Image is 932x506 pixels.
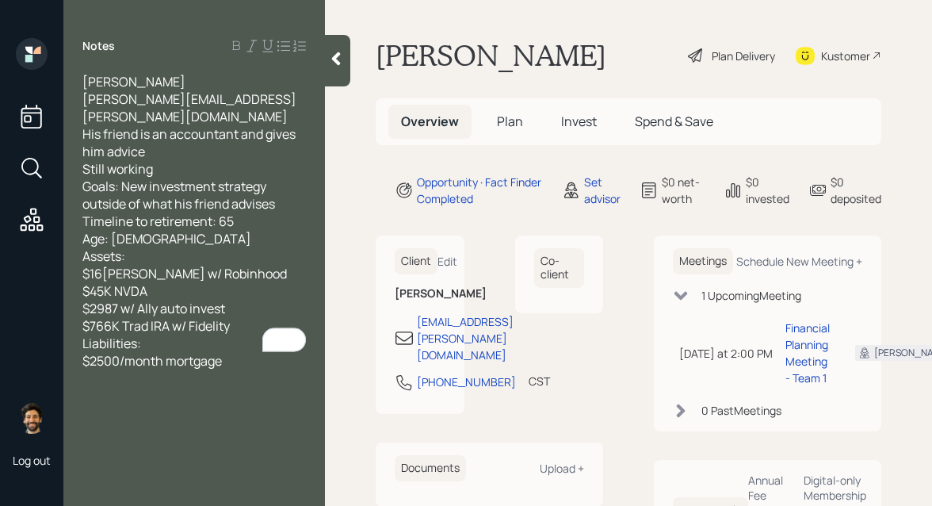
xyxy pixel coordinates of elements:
[736,254,862,269] div: Schedule New Meeting +
[16,402,48,434] img: eric-schwartz-headshot.png
[417,313,514,363] div: [EMAIL_ADDRESS][PERSON_NAME][DOMAIN_NAME]
[635,113,713,130] span: Spend & Save
[821,48,870,64] div: Kustomer
[701,287,801,304] div: 1 Upcoming Meeting
[82,73,306,370] div: To enrich screen reader interactions, please activate Accessibility in Grammarly extension settings
[662,174,705,207] div: $0 net-worth
[679,345,773,362] div: [DATE] at 2:00 PM
[534,248,585,288] h6: Co-client
[712,48,775,64] div: Plan Delivery
[701,402,781,419] div: 0 Past Meeting s
[376,38,606,73] h1: [PERSON_NAME]
[437,254,457,269] div: Edit
[746,174,789,207] div: $0 invested
[673,248,733,274] h6: Meetings
[785,320,830,386] div: Financial Planning Meeting - Team 1
[831,174,881,207] div: $0 deposited
[417,174,543,207] div: Opportunity · Fact Finder Completed
[417,374,516,390] div: [PHONE_NUMBER]
[401,113,459,130] span: Overview
[82,38,115,54] label: Notes
[395,287,445,301] h6: [PERSON_NAME]
[561,113,597,130] span: Invest
[395,248,437,274] h6: Client
[540,461,584,476] div: Upload +
[395,455,466,481] h6: Documents
[13,453,51,468] div: Log out
[584,174,621,207] div: Set advisor
[497,113,523,130] span: Plan
[82,73,298,370] span: [PERSON_NAME] [PERSON_NAME][EMAIL_ADDRESS][PERSON_NAME][DOMAIN_NAME] His friend is an accountant ...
